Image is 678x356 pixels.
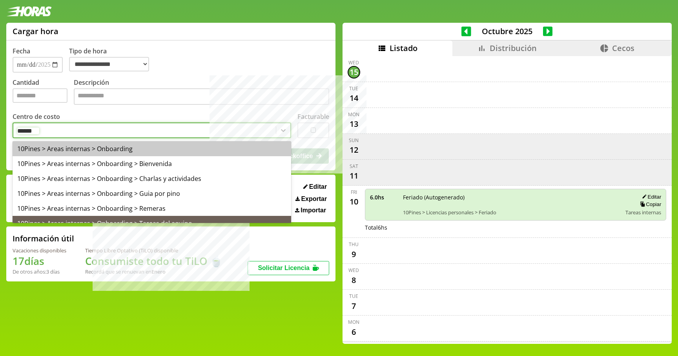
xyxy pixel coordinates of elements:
[348,195,360,208] div: 10
[348,274,360,286] div: 8
[350,163,358,170] div: Sat
[13,216,291,231] div: 10Pines > Areas internas > Onboarding > Tareas del equipo
[348,170,360,182] div: 11
[625,209,661,216] span: Tareas internas
[293,195,329,203] button: Exportar
[13,254,66,268] h1: 17 días
[301,183,329,191] button: Editar
[13,247,66,254] div: Vacaciones disponibles
[13,186,291,201] div: 10Pines > Areas internas > Onboarding > Guia por pino
[349,293,358,299] div: Tue
[348,319,359,325] div: Mon
[348,267,359,274] div: Wed
[13,268,66,275] div: De otros años: 3 días
[403,194,620,201] span: Feriado (Autogenerado)
[370,194,397,201] span: 6.0 hs
[348,248,360,260] div: 9
[471,26,543,37] span: Octubre 2025
[13,156,291,171] div: 10Pines > Areas internas > Onboarding > Bienvenida
[301,195,327,203] span: Exportar
[69,47,155,73] label: Tipo de hora
[349,137,359,144] div: Sun
[348,118,360,130] div: 13
[13,141,291,156] div: 10Pines > Areas internas > Onboarding
[85,268,222,275] div: Recordá que se renuevan en
[13,26,58,37] h1: Cargar hora
[258,265,310,271] span: Solicitar Licencia
[349,85,358,92] div: Tue
[390,43,417,53] span: Listado
[349,241,359,248] div: Thu
[348,325,360,338] div: 6
[365,224,667,231] div: Total 6 hs
[309,183,327,190] span: Editar
[13,171,291,186] div: 10Pines > Areas internas > Onboarding > Charlas y actividades
[13,47,30,55] label: Fecha
[403,209,620,216] span: 10Pines > Licencias personales > Feriado
[348,299,360,312] div: 7
[13,112,60,121] label: Centro de costo
[348,66,360,79] div: 15
[348,92,360,104] div: 14
[348,144,360,156] div: 12
[151,268,166,275] b: Enero
[13,88,67,103] input: Cantidad
[612,43,634,53] span: Cecos
[343,56,672,343] div: scrollable content
[640,194,661,200] button: Editar
[248,261,329,275] button: Solicitar Licencia
[351,189,357,195] div: Fri
[301,207,326,214] span: Importar
[85,254,222,268] h1: Consumiste todo tu TiLO 🍵
[74,78,329,107] label: Descripción
[69,57,149,71] select: Tipo de hora
[638,201,661,208] button: Copiar
[13,78,74,107] label: Cantidad
[348,111,359,118] div: Mon
[85,247,222,254] div: Tiempo Libre Optativo (TiLO) disponible
[297,112,329,121] label: Facturable
[348,59,359,66] div: Wed
[490,43,537,53] span: Distribución
[6,6,52,16] img: logotipo
[74,88,329,105] textarea: Descripción
[13,201,291,216] div: 10Pines > Areas internas > Onboarding > Remeras
[13,233,74,244] h2: Información útil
